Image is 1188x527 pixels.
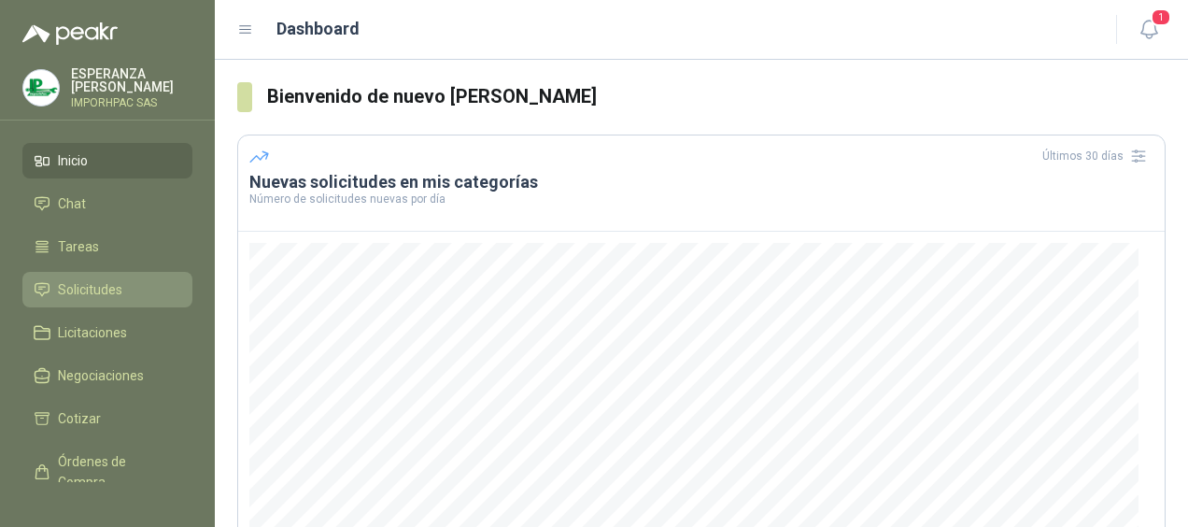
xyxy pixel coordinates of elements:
h3: Bienvenido de nuevo [PERSON_NAME] [267,82,1167,111]
a: Tareas [22,229,192,264]
img: Company Logo [23,70,59,106]
span: Órdenes de Compra [58,451,175,492]
h1: Dashboard [276,16,360,42]
h3: Nuevas solicitudes en mis categorías [249,171,1153,193]
a: Cotizar [22,401,192,436]
a: Negociaciones [22,358,192,393]
span: 1 [1151,8,1171,26]
span: Solicitudes [58,279,122,300]
p: ESPERANZA [PERSON_NAME] [71,67,192,93]
span: Tareas [58,236,99,257]
button: 1 [1132,13,1166,47]
a: Órdenes de Compra [22,444,192,500]
span: Chat [58,193,86,214]
div: Últimos 30 días [1042,141,1153,171]
span: Negociaciones [58,365,144,386]
p: Número de solicitudes nuevas por día [249,193,1153,205]
a: Licitaciones [22,315,192,350]
span: Cotizar [58,408,101,429]
a: Inicio [22,143,192,178]
img: Logo peakr [22,22,118,45]
p: IMPORHPAC SAS [71,97,192,108]
a: Chat [22,186,192,221]
a: Solicitudes [22,272,192,307]
span: Licitaciones [58,322,127,343]
span: Inicio [58,150,88,171]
